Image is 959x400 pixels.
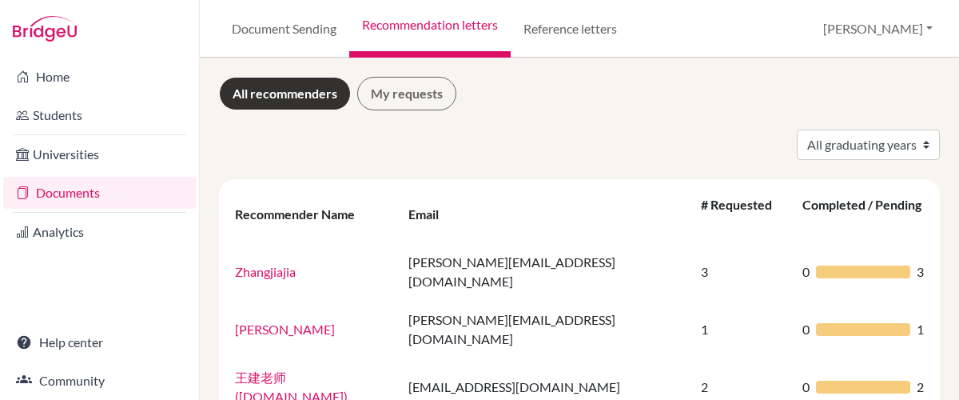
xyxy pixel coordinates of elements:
[399,301,691,358] td: [PERSON_NAME][EMAIL_ADDRESS][DOMAIN_NAME]
[357,77,456,110] a: My requests
[917,320,924,339] span: 1
[802,262,810,282] span: 0
[802,320,810,339] span: 0
[235,264,296,279] a: Zhangjiajia
[235,206,371,222] div: Recommender Name
[408,206,455,222] div: Email
[399,243,691,301] td: [PERSON_NAME][EMAIL_ADDRESS][DOMAIN_NAME]
[235,322,335,337] a: [PERSON_NAME]
[802,197,921,231] div: Completed / Pending
[3,99,196,131] a: Students
[691,243,793,301] td: 3
[219,77,351,110] a: All recommenders
[816,14,940,44] button: [PERSON_NAME]
[13,16,77,42] img: Bridge-U
[691,301,793,358] td: 1
[3,177,196,209] a: Documents
[3,138,196,170] a: Universities
[917,378,924,397] span: 2
[3,365,196,397] a: Community
[3,61,196,93] a: Home
[3,216,196,248] a: Analytics
[802,378,810,397] span: 0
[917,262,924,282] span: 3
[3,326,196,358] a: Help center
[701,197,772,231] div: # Requested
